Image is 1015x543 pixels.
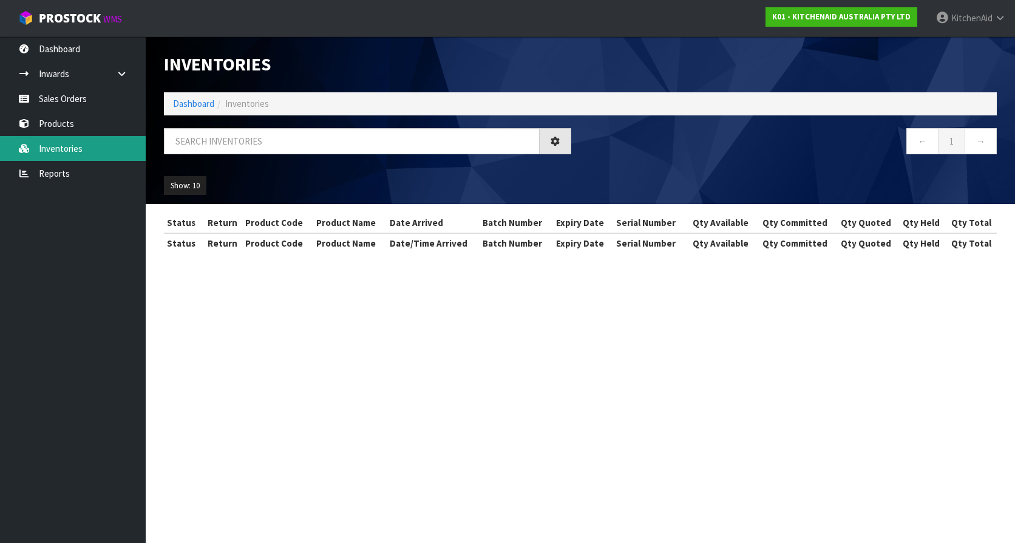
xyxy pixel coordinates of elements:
[164,128,540,154] input: Search inventories
[613,213,686,233] th: Serial Number
[686,233,755,253] th: Qty Available
[897,233,945,253] th: Qty Held
[755,213,834,233] th: Qty Committed
[18,10,33,26] img: cube-alt.png
[313,233,386,253] th: Product Name
[164,176,206,196] button: Show: 10
[164,213,203,233] th: Status
[553,233,613,253] th: Expiry Date
[613,233,686,253] th: Serial Number
[945,213,997,233] th: Qty Total
[164,55,571,74] h1: Inventories
[225,98,269,109] span: Inventories
[164,233,203,253] th: Status
[965,128,997,154] a: →
[755,233,834,253] th: Qty Committed
[480,233,552,253] th: Batch Number
[242,233,313,253] th: Product Code
[39,10,101,26] span: ProStock
[589,128,997,158] nav: Page navigation
[553,213,613,233] th: Expiry Date
[242,213,313,233] th: Product Code
[203,233,243,253] th: Return
[173,98,214,109] a: Dashboard
[951,12,993,24] span: KitchenAid
[834,213,897,233] th: Qty Quoted
[686,213,755,233] th: Qty Available
[480,213,552,233] th: Batch Number
[103,13,122,25] small: WMS
[834,233,897,253] th: Qty Quoted
[906,128,939,154] a: ←
[945,233,997,253] th: Qty Total
[772,12,911,22] strong: K01 - KITCHENAID AUSTRALIA PTY LTD
[897,213,945,233] th: Qty Held
[938,128,965,154] a: 1
[387,213,480,233] th: Date Arrived
[387,233,480,253] th: Date/Time Arrived
[313,213,386,233] th: Product Name
[203,213,243,233] th: Return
